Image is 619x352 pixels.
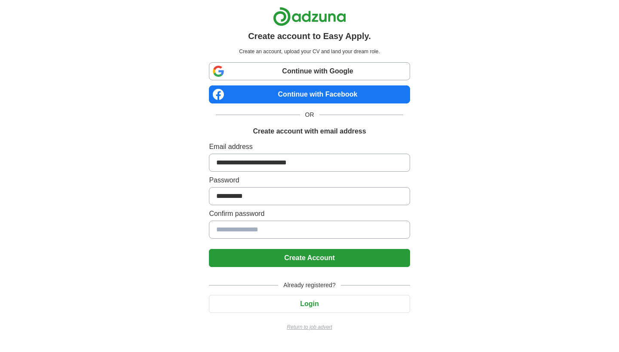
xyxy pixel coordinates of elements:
a: Login [209,300,410,307]
button: Create Account [209,249,410,267]
span: Already registered? [278,281,340,290]
h1: Create account to Easy Apply. [248,30,371,42]
a: Continue with Google [209,62,410,80]
label: Email address [209,142,410,152]
p: Create an account, upload your CV and land your dream role. [211,48,408,55]
a: Return to job advert [209,323,410,331]
a: Continue with Facebook [209,85,410,103]
img: Adzuna logo [273,7,346,26]
label: Password [209,175,410,185]
button: Login [209,295,410,313]
label: Confirm password [209,209,410,219]
span: OR [300,110,319,119]
h1: Create account with email address [253,126,366,137]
